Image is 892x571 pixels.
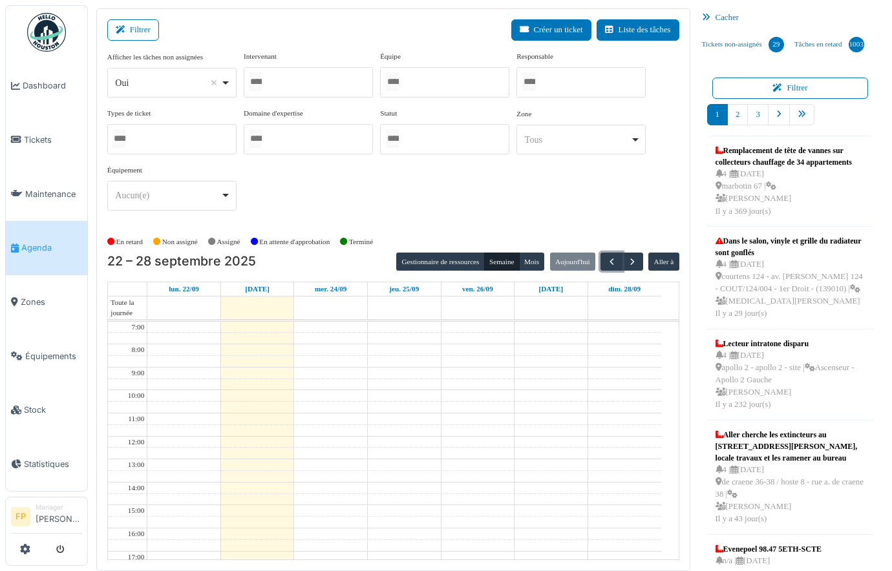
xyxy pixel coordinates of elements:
[716,429,865,464] div: Aller cherche les extincteurs au [STREET_ADDRESS][PERSON_NAME], locale travaux et les ramener au ...
[244,108,303,119] label: Domaine d'expertise
[550,253,595,271] button: Aujourd'hui
[249,72,262,91] input: Tous
[396,253,484,271] button: Gestionnaire de ressources
[36,503,82,530] li: [PERSON_NAME]
[129,368,147,379] div: 9:00
[207,76,220,89] button: Remove item: 'yes'
[349,236,373,247] label: Terminé
[116,236,143,247] label: En retard
[129,322,147,333] div: 7:00
[125,483,147,493] div: 14:00
[6,113,87,167] a: Tickets
[522,72,535,91] input: Tous
[712,78,869,99] button: Filtrer
[129,344,147,355] div: 8:00
[24,404,82,416] span: Stock
[107,19,159,41] button: Filtrer
[6,383,87,437] a: Stock
[716,258,865,320] div: 4 | [DATE] courtens 124 - av. [PERSON_NAME] 124 - COUT/124/004 - 1er Droit - (139010) | [MEDICAL_...
[707,104,728,125] a: 1
[24,458,82,470] span: Statistiques
[107,108,151,119] label: Types de ticket
[27,13,66,52] img: Badge_color-CXgf-gQk.svg
[125,437,147,448] div: 12:00
[6,437,87,492] a: Statistiques
[6,167,87,221] a: Maintenance
[11,503,82,534] a: FP Manager[PERSON_NAME]
[516,51,553,62] label: Responsable
[716,464,865,526] div: 4 | [DATE] de craene 36-38 / hoste 8 - rue a. de craene 38 | [PERSON_NAME] Il y a 43 jour(s)
[386,129,399,148] input: Tous
[115,189,220,202] div: Aucun(e)
[697,27,789,62] a: Tickets non-assignés
[697,8,884,27] div: Cacher
[249,129,262,148] input: Tous
[789,27,869,62] a: Tâches en retard
[716,235,865,258] div: Dans le salon, vinyle et grille du radiateur sont gonflés
[312,282,349,296] a: 24 septembre 2025
[125,528,147,539] div: 16:00
[21,296,82,308] span: Zones
[380,108,397,119] label: Statut
[727,104,748,125] a: 2
[244,51,277,62] label: Intervenant
[606,282,643,296] a: 28 septembre 2025
[716,543,865,555] div: Evenepoel 98.47 5ETH-SCTE
[712,141,869,221] a: Remplacement de tête de vannes sur collecteurs chauffage de 34 appartements 4 |[DATE] marbotin 67...
[125,552,147,563] div: 17:00
[115,76,220,90] div: Oui
[6,275,87,329] a: Zones
[11,507,30,526] li: FP
[125,459,147,470] div: 13:00
[716,168,865,218] div: 4 | [DATE] marbotin 67 | [PERSON_NAME] Il y a 369 jour(s)
[648,253,679,271] button: Aller à
[125,413,147,424] div: 11:00
[712,335,869,415] a: Lecteur intratone disparu 4 |[DATE] apollo 2 - apollo 2 - site |Ascenseur - Apollo 2 Gauche [PERS...
[712,232,869,324] a: Dans le salon, vinyle et grille du radiateur sont gonflés 4 |[DATE] courtens 124 - av. [PERSON_NA...
[460,282,496,296] a: 26 septembre 2025
[6,329,87,383] a: Équipements
[166,282,202,296] a: 22 septembre 2025
[519,253,545,271] button: Mois
[849,37,864,52] div: 1003
[716,145,865,168] div: Remplacement de tête de vannes sur collecteurs chauffage de 34 appartements
[162,236,198,247] label: Non assigné
[516,109,531,119] label: Zone
[769,37,784,52] div: 29
[125,390,147,401] div: 10:00
[747,104,768,125] a: 3
[511,19,591,41] button: Créer un ticket
[107,165,142,176] label: Équipement
[36,503,82,512] div: Manager
[259,236,330,247] label: En attente d'approbation
[21,242,82,254] span: Agenda
[707,104,874,136] nav: pager
[107,254,256,269] h2: 22 – 28 septembre 2025
[380,51,401,62] label: Équipe
[108,297,147,319] span: Toute la journée
[125,505,147,516] div: 15:00
[712,426,869,529] a: Aller cherche les extincteurs au [STREET_ADDRESS][PERSON_NAME], locale travaux et les ramener au ...
[484,253,520,271] button: Semaine
[600,253,622,271] button: Précédent
[242,282,272,296] a: 23 septembre 2025
[23,79,82,92] span: Dashboard
[386,72,399,91] input: Tous
[387,282,421,296] a: 25 septembre 2025
[525,133,630,147] div: Tous
[597,19,679,41] button: Liste des tâches
[112,129,125,148] input: Tous
[107,52,203,63] label: Afficher les tâches non assignées
[622,253,643,271] button: Suivant
[25,188,82,200] span: Maintenance
[536,282,566,296] a: 27 septembre 2025
[716,338,865,349] div: Lecteur intratone disparu
[24,134,82,146] span: Tickets
[6,59,87,113] a: Dashboard
[217,236,240,247] label: Assigné
[25,350,82,362] span: Équipements
[6,221,87,275] a: Agenda
[716,349,865,411] div: 4 | [DATE] apollo 2 - apollo 2 - site | Ascenseur - Apollo 2 Gauche [PERSON_NAME] Il y a 232 jour(s)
